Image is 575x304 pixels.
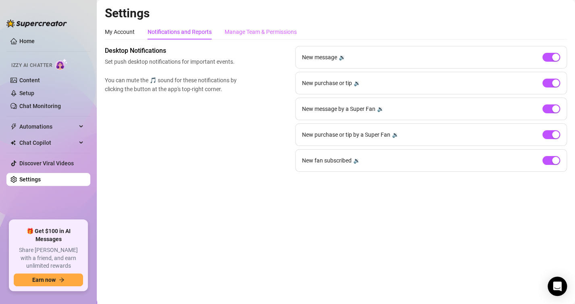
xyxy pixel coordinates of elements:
span: New purchase or tip by a Super Fan [302,130,390,139]
a: Setup [19,90,34,96]
span: thunderbolt [10,123,17,130]
div: 🔉 [339,53,346,62]
a: Content [19,77,40,83]
div: Manage Team & Permissions [225,27,297,36]
a: Discover Viral Videos [19,160,74,167]
span: New purchase or tip [302,79,352,87]
img: AI Chatter [55,58,68,70]
div: 🔉 [392,130,399,139]
span: arrow-right [59,277,65,283]
h2: Settings [105,6,567,21]
div: My Account [105,27,135,36]
span: Set push desktop notifications for important events. [105,57,240,66]
span: Desktop Notifications [105,46,240,56]
span: New message [302,53,337,62]
span: Izzy AI Chatter [11,62,52,69]
div: Notifications and Reports [148,27,212,36]
div: 🔉 [353,156,360,165]
span: You can mute the 🎵 sound for these notifications by clicking the button at the app's top-right co... [105,76,240,94]
a: Chat Monitoring [19,103,61,109]
span: Automations [19,120,77,133]
button: Earn nowarrow-right [14,273,83,286]
span: Share [PERSON_NAME] with a friend, and earn unlimited rewards [14,246,83,270]
span: New message by a Super Fan [302,104,375,113]
a: Home [19,38,35,44]
img: Chat Copilot [10,140,16,146]
span: Earn now [32,277,56,283]
span: Chat Copilot [19,136,77,149]
a: Settings [19,176,41,183]
span: 🎁 Get $100 in AI Messages [14,227,83,243]
div: Open Intercom Messenger [548,277,567,296]
div: 🔉 [354,79,360,87]
img: logo-BBDzfeDw.svg [6,19,67,27]
div: 🔉 [377,104,384,113]
span: New fan subscribed [302,156,352,165]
